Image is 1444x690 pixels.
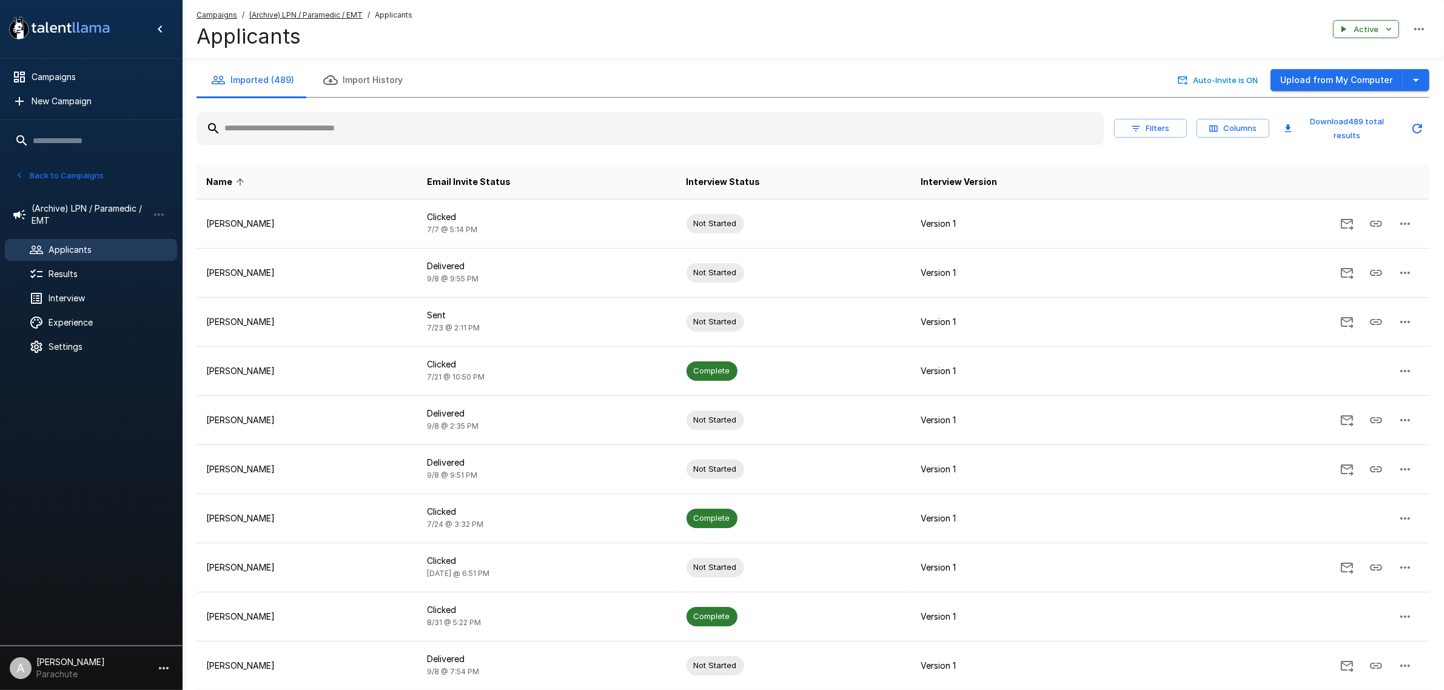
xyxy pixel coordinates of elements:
[921,365,1143,377] p: Version 1
[427,618,481,627] span: 8/31 @ 5:22 PM
[427,274,479,283] span: 9/8 @ 9:55 PM
[1271,69,1403,92] button: Upload from My Computer
[921,267,1143,279] p: Version 1
[1362,267,1391,277] span: Copy Interview Link
[206,611,408,623] p: [PERSON_NAME]
[921,512,1143,524] p: Version 1
[687,463,744,475] span: Not Started
[427,569,489,578] span: [DATE] @ 6:51 PM
[1362,463,1391,474] span: Copy Interview Link
[196,24,412,49] h4: Applicants
[1362,414,1391,424] span: Copy Interview Link
[687,365,737,377] span: Complete
[1333,20,1399,39] button: Active
[1362,218,1391,228] span: Copy Interview Link
[921,218,1143,230] p: Version 1
[921,463,1143,475] p: Version 1
[196,63,309,97] button: Imported (489)
[1332,414,1362,424] span: Send Invitation
[921,561,1143,574] p: Version 1
[1362,561,1391,572] span: Copy Interview Link
[206,660,408,672] p: [PERSON_NAME]
[427,309,667,321] p: Sent
[427,520,483,529] span: 7/24 @ 3:32 PM
[427,555,667,567] p: Clicked
[921,175,998,189] span: Interview Version
[687,660,744,671] span: Not Started
[1175,71,1261,90] button: Auto-Invite is ON
[921,611,1143,623] p: Version 1
[242,9,244,21] span: /
[1279,112,1400,145] button: Download489 total results
[687,267,744,278] span: Not Started
[427,211,667,223] p: Clicked
[309,63,417,97] button: Import History
[206,463,408,475] p: [PERSON_NAME]
[427,667,479,676] span: 9/8 @ 7:54 PM
[368,9,370,21] span: /
[687,611,737,622] span: Complete
[427,604,667,616] p: Clicked
[427,323,480,332] span: 7/23 @ 2:11 PM
[375,9,412,21] span: Applicants
[1332,660,1362,670] span: Send Invitation
[206,561,408,574] p: [PERSON_NAME]
[206,512,408,524] p: [PERSON_NAME]
[1332,561,1362,572] span: Send Invitation
[427,407,667,420] p: Delivered
[687,561,744,573] span: Not Started
[427,175,511,189] span: Email Invite Status
[206,218,408,230] p: [PERSON_NAME]
[427,471,477,480] span: 9/8 @ 9:51 PM
[1114,119,1187,138] button: Filters
[1362,316,1391,326] span: Copy Interview Link
[427,506,667,518] p: Clicked
[249,10,363,19] u: (Archive) LPN / Paramedic / EMT
[427,225,477,234] span: 7/7 @ 5:14 PM
[1332,463,1362,474] span: Send Invitation
[1362,660,1391,670] span: Copy Interview Link
[687,512,737,524] span: Complete
[687,316,744,327] span: Not Started
[1332,267,1362,277] span: Send Invitation
[206,414,408,426] p: [PERSON_NAME]
[196,10,237,19] u: Campaigns
[427,372,485,381] span: 7/21 @ 10:50 PM
[427,421,479,430] span: 9/8 @ 2:35 PM
[1197,119,1269,138] button: Columns
[921,660,1143,672] p: Version 1
[921,316,1143,328] p: Version 1
[206,175,248,189] span: Name
[427,260,667,272] p: Delivered
[1332,316,1362,326] span: Send Invitation
[687,175,761,189] span: Interview Status
[427,358,667,370] p: Clicked
[427,457,667,469] p: Delivered
[1332,218,1362,228] span: Send Invitation
[206,267,408,279] p: [PERSON_NAME]
[1405,116,1429,141] button: Updated Today - 10:21 AM
[687,218,744,229] span: Not Started
[921,414,1143,426] p: Version 1
[687,414,744,426] span: Not Started
[206,365,408,377] p: [PERSON_NAME]
[206,316,408,328] p: [PERSON_NAME]
[427,653,667,665] p: Delivered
